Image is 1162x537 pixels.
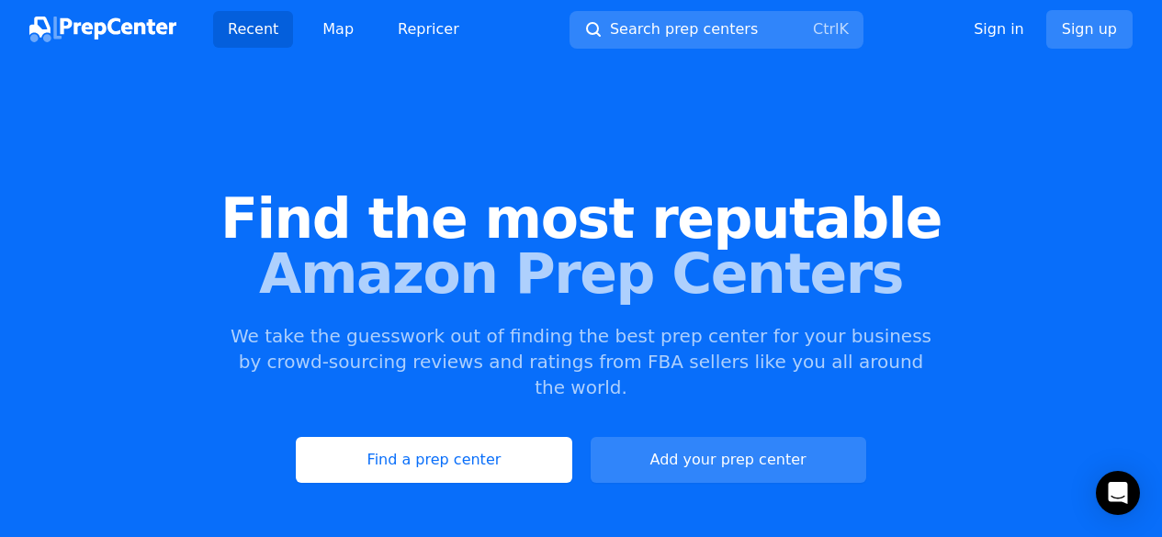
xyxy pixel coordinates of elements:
[308,11,368,48] a: Map
[813,20,839,38] kbd: Ctrl
[229,323,934,400] p: We take the guesswork out of finding the best prep center for your business by crowd-sourcing rev...
[1046,10,1133,49] a: Sign up
[383,11,474,48] a: Repricer
[610,18,758,40] span: Search prep centers
[29,191,1133,246] span: Find the most reputable
[1096,471,1140,515] div: Open Intercom Messenger
[29,246,1133,301] span: Amazon Prep Centers
[213,11,293,48] a: Recent
[591,437,866,483] a: Add your prep center
[570,11,863,49] button: Search prep centersCtrlK
[296,437,571,483] a: Find a prep center
[29,17,176,42] img: PrepCenter
[974,18,1024,40] a: Sign in
[839,20,849,38] kbd: K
